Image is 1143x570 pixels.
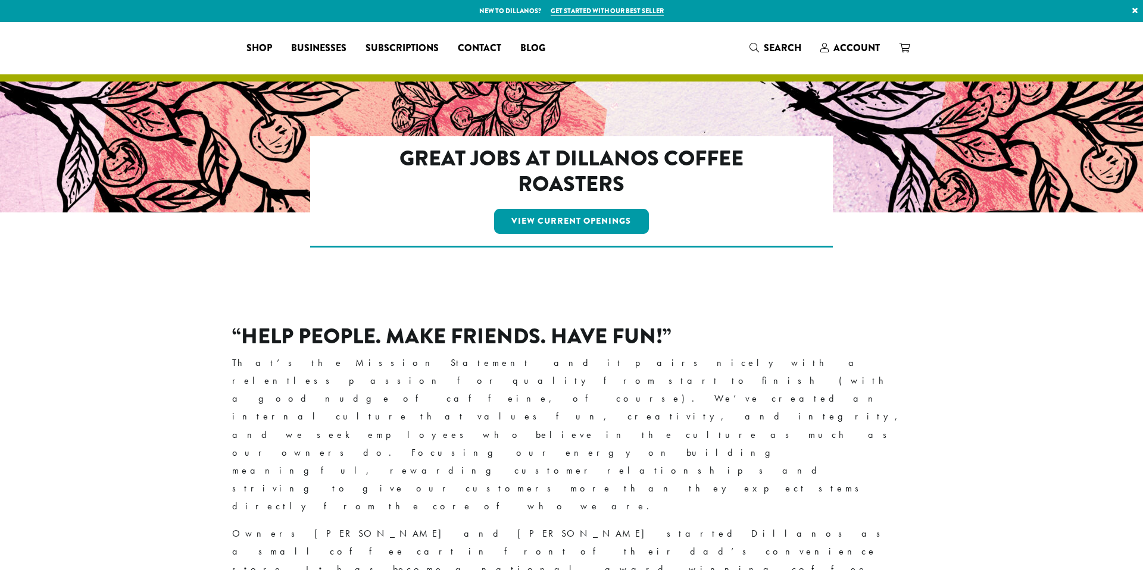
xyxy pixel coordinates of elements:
span: Businesses [291,41,346,56]
span: Shop [246,41,272,56]
span: Search [764,41,801,55]
h2: Great Jobs at Dillanos Coffee Roasters [362,146,782,197]
p: That’s the Mission Statement and it pairs nicely with a relentless passion for quality from start... [232,354,911,515]
span: Blog [520,41,545,56]
a: Shop [237,39,282,58]
a: Get started with our best seller [551,6,664,16]
a: View Current Openings [494,209,649,234]
span: Contact [458,41,501,56]
a: Search [740,38,811,58]
span: Subscriptions [366,41,439,56]
span: Account [833,41,880,55]
h2: “Help People. Make Friends. Have Fun!” [232,324,911,349]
